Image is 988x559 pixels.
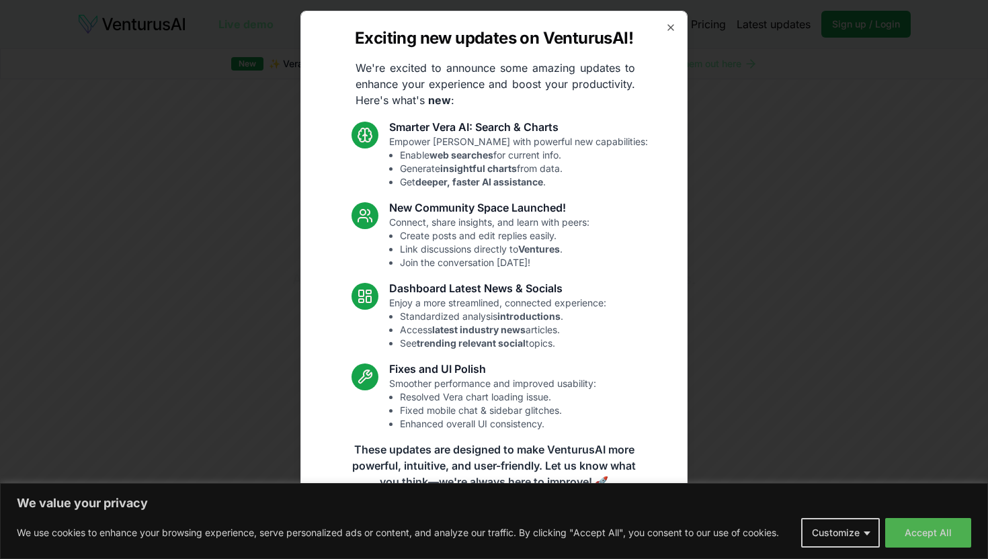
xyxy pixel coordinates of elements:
[389,377,596,431] p: Smoother performance and improved usability:
[518,243,560,255] strong: Ventures
[389,280,606,296] h3: Dashboard Latest News & Socials
[400,417,596,431] li: Enhanced overall UI consistency.
[400,310,606,323] li: Standardized analysis .
[389,119,648,135] h3: Smarter Vera AI: Search & Charts
[400,256,589,269] li: Join the conversation [DATE]!
[389,135,648,189] p: Empower [PERSON_NAME] with powerful new capabilities:
[400,390,596,404] li: Resolved Vera chart loading issue.
[389,296,606,350] p: Enjoy a more streamlined, connected experience:
[400,404,596,417] li: Fixed mobile chat & sidebar glitches.
[389,361,596,377] h3: Fixes and UI Polish
[428,93,451,107] strong: new
[389,200,589,216] h3: New Community Space Launched!
[497,310,561,322] strong: introductions
[440,163,517,174] strong: insightful charts
[345,60,646,108] p: We're excited to announce some amazing updates to enhance your experience and boost your producti...
[432,324,526,335] strong: latest industry news
[415,176,543,187] strong: deeper, faster AI assistance
[417,337,526,349] strong: trending relevant social
[343,441,645,490] p: These updates are designed to make VenturusAI more powerful, intuitive, and user-friendly. Let us...
[393,506,595,533] a: Read the full announcement on our blog!
[400,243,589,256] li: Link discussions directly to .
[400,337,606,350] li: See topics.
[400,175,648,189] li: Get .
[400,162,648,175] li: Generate from data.
[400,148,648,162] li: Enable for current info.
[429,149,493,161] strong: web searches
[355,28,633,49] h2: Exciting new updates on VenturusAI!
[389,216,589,269] p: Connect, share insights, and learn with peers:
[400,229,589,243] li: Create posts and edit replies easily.
[400,323,606,337] li: Access articles.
